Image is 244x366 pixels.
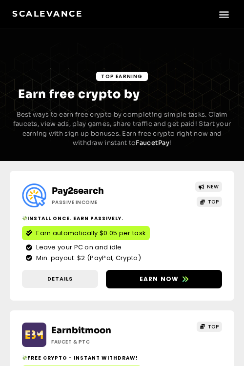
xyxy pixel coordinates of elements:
[34,253,141,263] span: Min. payout: $2 (PayPal, Crypto)
[18,87,140,102] span: Earn free crypto by
[101,73,142,80] span: TOP Earning
[216,6,232,22] div: Menu Toggle
[22,270,98,288] a: Details
[22,355,27,360] img: 💸
[51,325,111,336] a: Earnbitmoon
[52,199,98,206] h2: Passive Income
[22,216,27,221] img: 💸
[197,322,222,332] a: TOP
[51,338,90,346] h2: Faucet & PTC
[12,110,232,148] p: Best ways to earn free crypto by completing simple tasks. Claim faucets, view ads, play games, sh...
[22,226,150,241] a: Earn automatically $0.05 per task
[140,275,179,284] span: Earn now
[22,354,222,362] h2: Free crypto - Instant withdraw!
[195,182,222,192] a: NEW
[12,9,82,19] a: Scalevance
[47,275,73,283] span: Details
[34,243,122,252] span: Leave your PC on and idle
[197,197,222,207] a: TOP
[207,183,219,190] span: NEW
[52,185,104,196] a: Pay2search
[36,228,146,238] span: Earn automatically $0.05 per task
[22,215,222,222] h2: Install Once. Earn Passively.
[208,323,219,330] span: TOP
[136,139,169,147] a: FaucetPay
[96,72,147,81] a: TOP Earning
[106,270,222,288] a: Earn now
[208,198,219,205] span: TOP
